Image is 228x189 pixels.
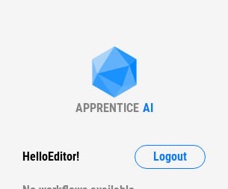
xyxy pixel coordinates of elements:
img: Apprentice AI [84,46,144,101]
button: Logout [135,145,206,169]
div: APPRENTICE [76,101,139,115]
div: AI [143,101,153,115]
span: Logout [153,151,187,163]
div: Hello Editor ! [22,145,79,169]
